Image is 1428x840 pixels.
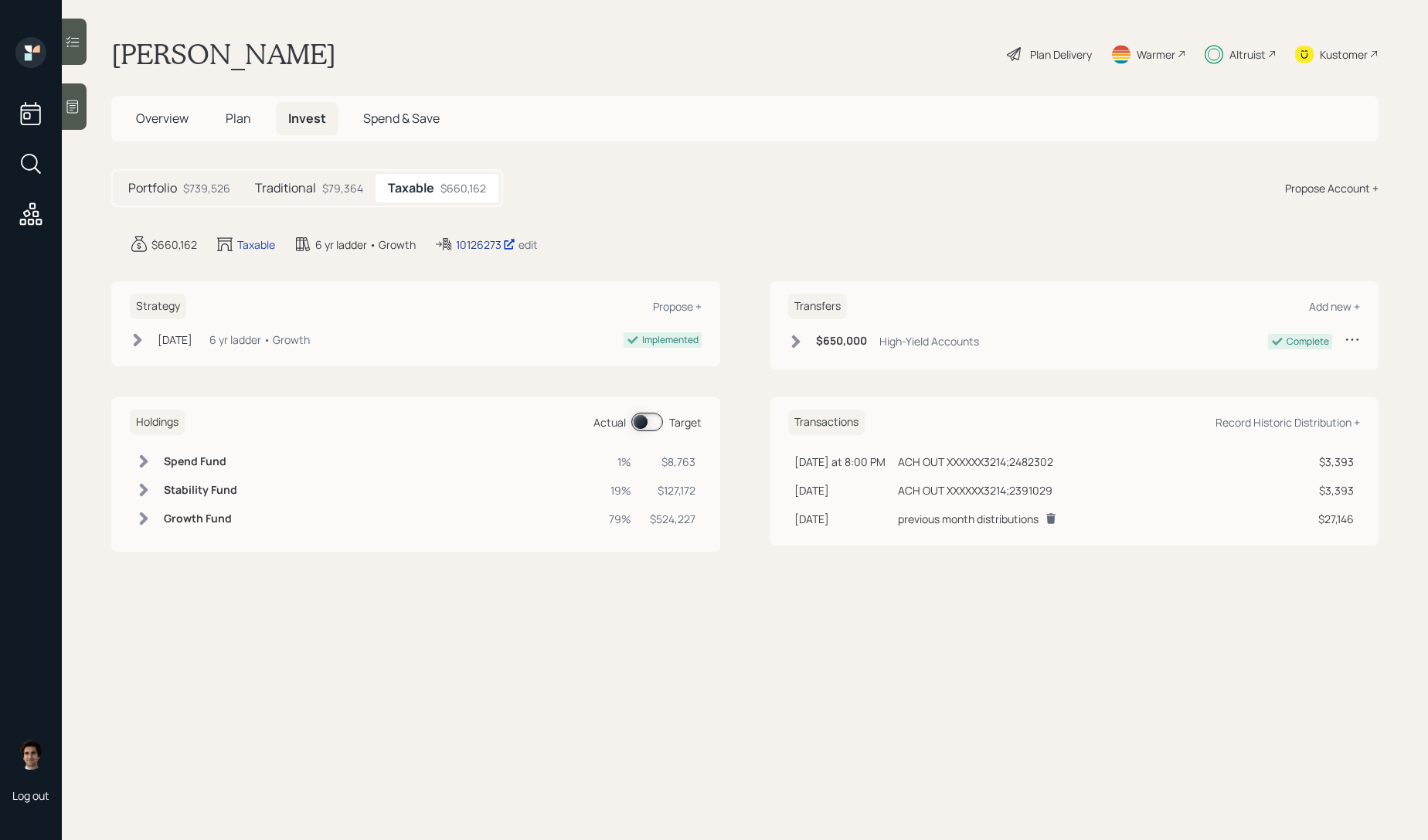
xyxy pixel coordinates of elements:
[151,236,197,253] div: $660,162
[1229,46,1266,63] div: Altruist
[15,739,46,770] img: harrison-schaefer-headshot-2.png
[898,454,1053,470] div: ACH OUT XXXXXX3214;2482302
[164,484,237,497] h6: Stability Fund
[111,37,336,71] h1: [PERSON_NAME]
[1287,335,1329,349] div: Complete
[1318,482,1354,498] div: $3,393
[609,482,631,498] div: 19%
[794,482,886,498] div: [DATE]
[669,414,702,430] div: Target
[609,511,631,527] div: 79%
[650,511,695,527] div: $524,227
[456,236,515,253] div: 10126273
[642,333,699,347] div: Implemented
[130,294,186,319] h6: Strategy
[518,237,538,252] div: edit
[609,454,631,470] div: 1%
[650,482,695,498] div: $127,172
[1318,454,1354,470] div: $3,393
[1215,415,1360,430] div: Record Historic Distribution +
[128,181,177,196] h5: Portfolio
[898,511,1039,527] div: previous month distributions
[1320,46,1368,63] div: Kustomer
[130,410,185,435] h6: Holdings
[879,333,979,349] div: High-Yield Accounts
[237,236,275,253] div: Taxable
[1309,299,1360,314] div: Add new +
[1285,180,1379,196] div: Propose Account +
[136,110,189,127] span: Overview
[363,110,440,127] span: Spend & Save
[794,511,886,527] div: [DATE]
[164,512,237,525] h6: Growth Fund
[1137,46,1175,63] div: Warmer
[164,455,237,468] h6: Spend Fund
[593,414,626,430] div: Actual
[315,236,416,253] div: 6 yr ladder • Growth
[322,180,363,196] div: $79,364
[788,410,865,435] h6: Transactions
[255,181,316,196] h5: Traditional
[816,335,867,348] h6: $650,000
[898,482,1052,498] div: ACH OUT XXXXXX3214;2391029
[288,110,326,127] span: Invest
[650,454,695,470] div: $8,763
[1030,46,1092,63] div: Plan Delivery
[158,332,192,348] div: [DATE]
[183,180,230,196] div: $739,526
[209,332,310,348] div: 6 yr ladder • Growth
[440,180,486,196] div: $660,162
[226,110,251,127] span: Plan
[788,294,847,319] h6: Transfers
[1318,511,1354,527] div: $27,146
[388,181,434,196] h5: Taxable
[794,454,886,470] div: [DATE] at 8:00 PM
[12,788,49,803] div: Log out
[653,299,702,314] div: Propose +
